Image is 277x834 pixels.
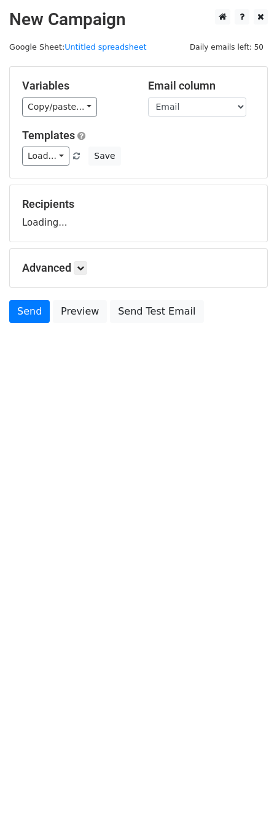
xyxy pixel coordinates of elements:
small: Google Sheet: [9,42,147,52]
h5: Email column [148,79,256,93]
a: Copy/paste... [22,98,97,117]
h5: Variables [22,79,130,93]
button: Save [88,147,120,166]
a: Send [9,300,50,323]
a: Load... [22,147,69,166]
h2: New Campaign [9,9,268,30]
a: Untitled spreadsheet [64,42,146,52]
a: Preview [53,300,107,323]
h5: Advanced [22,261,255,275]
div: Loading... [22,197,255,229]
h5: Recipients [22,197,255,211]
a: Send Test Email [110,300,203,323]
a: Templates [22,129,75,142]
span: Daily emails left: 50 [185,40,268,54]
a: Daily emails left: 50 [185,42,268,52]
